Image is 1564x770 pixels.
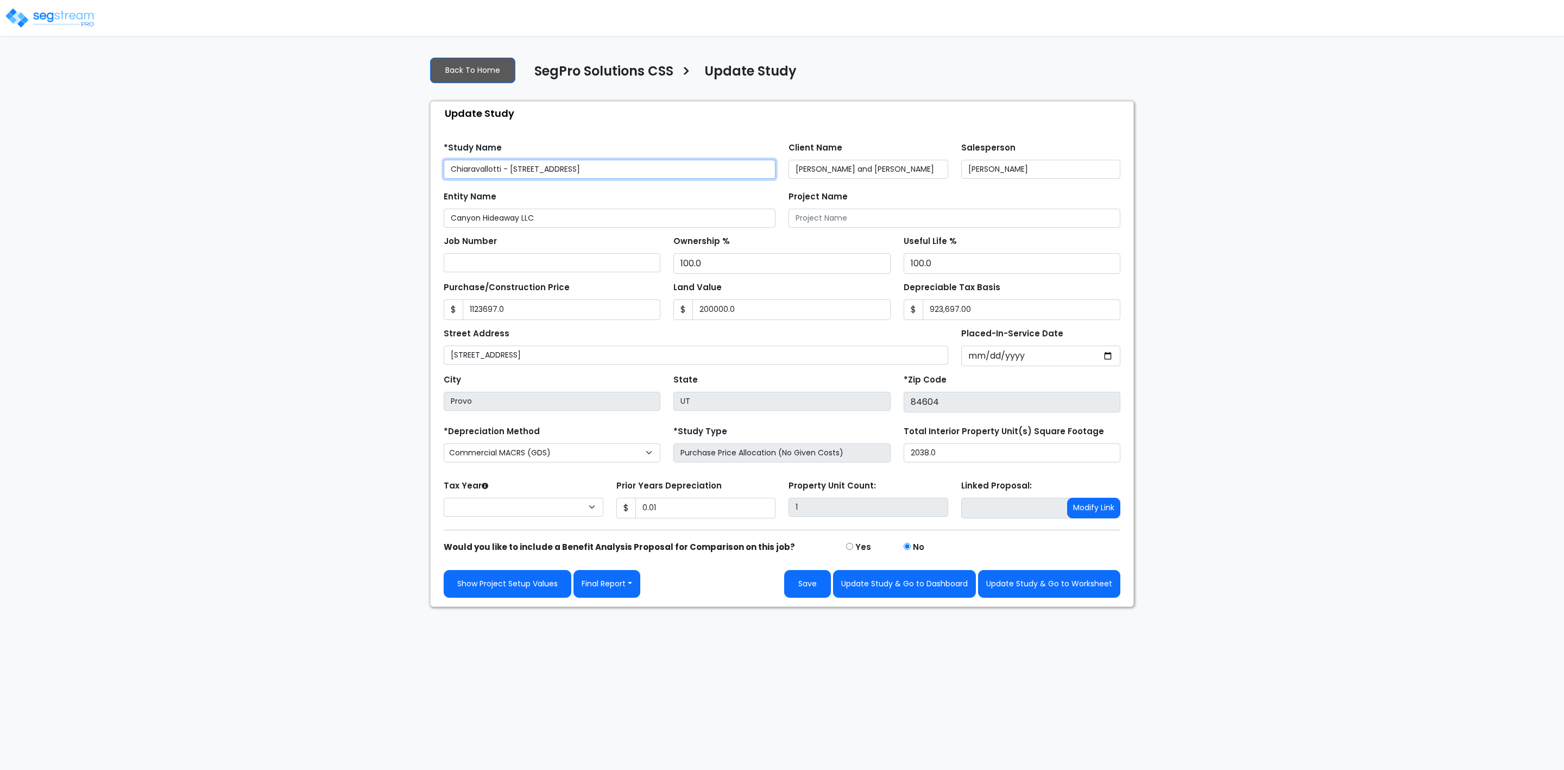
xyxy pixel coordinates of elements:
[444,235,497,248] label: Job Number
[961,328,1063,340] label: Placed-In-Service Date
[789,480,876,492] label: Property Unit Count:
[789,142,842,154] label: Client Name
[444,191,496,203] label: Entity Name
[961,142,1016,154] label: Salesperson
[904,425,1104,438] label: Total Interior Property Unit(s) Square Footage
[904,392,1120,412] input: Zip Code
[961,480,1032,492] label: Linked Proposal:
[444,425,540,438] label: *Depreciation Method
[789,498,948,517] input: Building Count
[444,142,502,154] label: *Study Name
[1067,498,1120,518] button: Modify Link
[904,235,957,248] label: Useful Life %
[833,570,976,598] button: Update Study & Go to Dashboard
[673,374,698,386] label: State
[444,209,775,228] input: Entity Name
[692,299,890,320] input: Land Value
[904,299,923,320] span: $
[436,102,1133,125] div: Update Study
[789,160,948,179] input: Client Name
[444,480,488,492] label: Tax Year
[904,281,1000,294] label: Depreciable Tax Basis
[526,64,673,86] a: SegPro Solutions CSS
[444,570,571,598] a: Show Project Setup Values
[696,64,797,86] a: Update Study
[673,299,693,320] span: $
[855,541,871,554] label: Yes
[784,570,831,598] button: Save
[789,191,848,203] label: Project Name
[444,328,509,340] label: Street Address
[463,299,660,320] input: Purchase or Construction Price
[430,58,515,83] a: Back To Home
[904,253,1120,274] input: Depreciation
[4,7,97,29] img: logo_pro_r.png
[923,299,1120,320] input: 0.00
[978,570,1120,598] button: Update Study & Go to Worksheet
[673,235,730,248] label: Ownership %
[673,281,722,294] label: Land Value
[635,498,776,518] input: 0.00
[904,374,947,386] label: *Zip Code
[913,541,924,554] label: No
[673,253,890,274] input: Ownership
[904,443,1120,462] input: total square foot
[704,64,797,82] h4: Update Study
[673,425,727,438] label: *Study Type
[573,570,640,598] button: Final Report
[682,62,691,84] h3: >
[616,480,722,492] label: Prior Years Depreciation
[444,160,775,179] input: Study Name
[444,374,461,386] label: City
[444,299,463,320] span: $
[444,346,948,365] input: Street Address
[444,281,570,294] label: Purchase/Construction Price
[789,209,1120,228] input: Project Name
[444,541,795,553] strong: Would you like to include a Benefit Analysis Proposal for Comparison on this job?
[616,498,636,518] span: $
[534,64,673,82] h4: SegPro Solutions CSS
